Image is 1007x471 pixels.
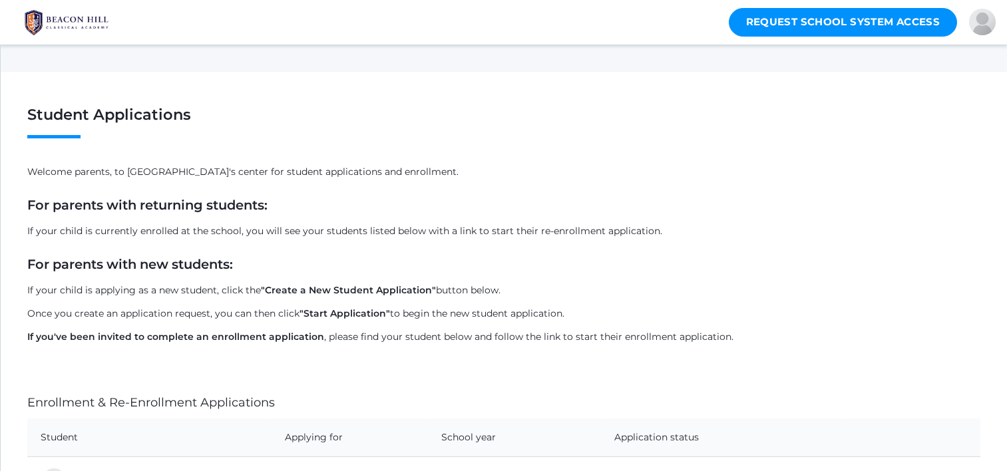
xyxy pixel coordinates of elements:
p: , please find your student below and follow the link to start their enrollment application. [27,330,980,344]
p: If your child is applying as a new student, click the button below. [27,283,980,297]
a: Request School System Access [729,8,958,37]
img: BHCALogos-05-308ed15e86a5a0abce9b8dd61676a3503ac9727e845dece92d48e8588c001991.png [17,6,116,39]
th: Application status [601,418,843,457]
strong: If you've been invited to complete an enrollment application [27,331,324,343]
strong: For parents with returning students: [27,197,268,213]
th: School year [428,418,601,457]
p: If your child is currently enrolled at the school, you will see your students listed below with a... [27,224,980,238]
p: Once you create an application request, you can then click to begin the new student application. [27,307,980,321]
th: Applying for [272,418,428,457]
h4: Enrollment & Re-Enrollment Applications [27,396,980,410]
div: Ashley Garcia [969,9,996,35]
strong: "Create a New Student Application" [261,284,436,296]
p: Welcome parents, to [GEOGRAPHIC_DATA]'s center for student applications and enrollment. [27,165,980,179]
strong: For parents with new students: [27,256,233,272]
strong: "Start Application" [300,307,390,319]
th: Student [27,418,272,457]
h1: Student Applications [27,106,980,138]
